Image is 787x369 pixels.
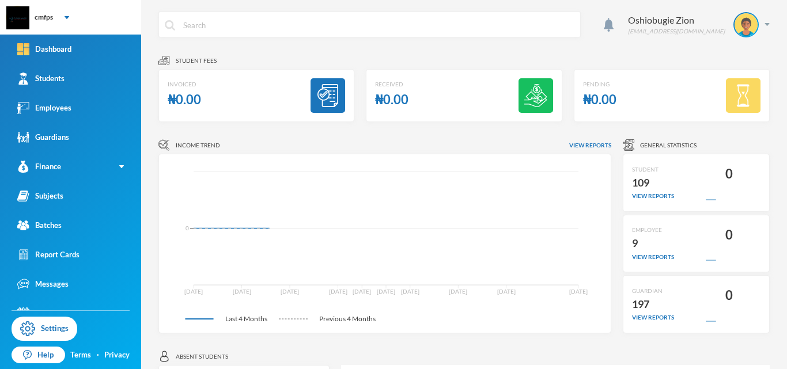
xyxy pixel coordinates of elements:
[628,13,725,27] div: Oshiobugie Zion
[329,288,347,295] tspan: [DATE]
[233,288,251,295] tspan: [DATE]
[401,288,419,295] tspan: [DATE]
[449,288,467,295] tspan: [DATE]
[628,27,725,36] div: [EMAIL_ADDRESS][DOMAIN_NAME]
[583,80,616,89] div: Pending
[17,131,69,143] div: Guardians
[640,141,697,150] span: General Statistics
[176,352,228,361] span: Absent students
[725,163,733,185] div: 0
[186,225,189,231] tspan: 0
[632,313,674,322] div: view reports
[17,249,80,261] div: Report Cards
[158,69,354,122] a: Invoiced₦0.00
[632,226,674,234] div: EMPLOYEE
[735,13,758,36] img: STUDENT
[375,80,408,89] div: Received
[17,73,65,85] div: Students
[17,43,71,55] div: Dashboard
[182,12,574,38] input: Search
[17,102,71,114] div: Employees
[569,288,588,295] tspan: [DATE]
[583,89,616,111] div: ₦0.00
[632,192,674,200] div: view reports
[104,349,130,361] a: Privacy
[632,253,674,261] div: view reports
[176,141,220,150] span: Income Trend
[574,69,770,122] a: Pending₦0.00
[569,141,611,150] span: View reports
[176,56,217,65] span: Student fees
[165,20,175,31] img: search
[35,12,53,22] div: cmfps
[17,219,62,231] div: Batches
[632,287,674,295] div: GUARDIAN
[168,80,201,89] div: Invoiced
[70,349,91,361] a: Terms
[632,234,674,253] div: 9
[97,349,99,361] div: ·
[17,190,63,202] div: Subjects
[168,89,201,111] div: ₦0.00
[632,165,674,174] div: STUDENT
[632,295,674,314] div: 197
[184,288,203,295] tspan: [DATE]
[12,347,65,364] a: Help
[725,284,733,307] div: 0
[353,288,371,295] tspan: [DATE]
[6,6,29,29] img: logo
[377,288,395,295] tspan: [DATE]
[17,278,69,290] div: Messages
[281,288,299,295] tspan: [DATE]
[725,224,733,246] div: 0
[17,161,61,173] div: Finance
[308,314,387,324] span: Previous 4 Months
[12,317,77,341] a: Settings
[214,314,279,324] span: Last 4 Months
[17,307,58,319] div: Events
[632,174,674,192] div: 109
[497,288,516,295] tspan: [DATE]
[375,89,408,111] div: ₦0.00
